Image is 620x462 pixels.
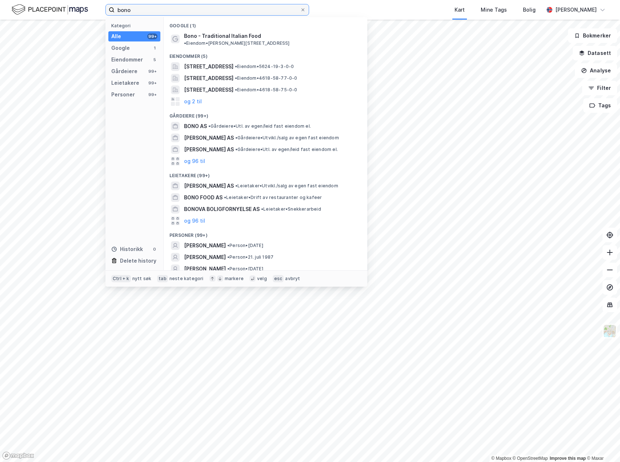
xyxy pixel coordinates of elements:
span: Eiendom • 4618-58-75-0-0 [235,87,297,93]
button: Datasett [573,46,617,60]
img: Z [603,324,617,338]
span: Eiendom • [PERSON_NAME][STREET_ADDRESS] [184,40,290,46]
div: Gårdeiere (99+) [164,107,367,120]
div: tab [157,275,168,282]
span: Gårdeiere • Utl. av egen/leid fast eiendom el. [208,123,311,129]
span: Eiendom • 5624-19-3-0-0 [235,64,294,69]
div: 99+ [147,68,157,74]
div: Mine Tags [481,5,507,14]
span: Bono - Traditional Italian Food [184,32,261,40]
span: Gårdeiere • Utl. av egen/leid fast eiendom el. [235,147,338,152]
span: [PERSON_NAME] [184,264,226,273]
button: Tags [583,98,617,113]
div: 0 [152,246,157,252]
div: Alle [111,32,121,41]
div: Ctrl + k [111,275,131,282]
div: 1 [152,45,157,51]
span: BONO FOOD AS [184,193,223,202]
div: nytt søk [132,276,152,282]
button: Bokmerker [568,28,617,43]
div: neste kategori [169,276,204,282]
span: • [235,75,237,81]
span: • [224,195,226,200]
span: Gårdeiere • Utvikl./salg av egen fast eiendom [235,135,339,141]
span: Leietaker • Drift av restauranter og kafeer [224,195,322,200]
div: Eiendommer (5) [164,48,367,61]
span: BONO AS [184,122,207,131]
span: [PERSON_NAME] AS [184,182,234,190]
div: 99+ [147,80,157,86]
div: Kart [455,5,465,14]
div: velg [257,276,267,282]
span: • [235,147,237,152]
span: [PERSON_NAME] [184,241,226,250]
span: • [235,64,237,69]
span: BONOVA BOLIGFORNYELSE AS [184,205,260,214]
span: [STREET_ADDRESS] [184,85,233,94]
div: 99+ [147,92,157,97]
span: [PERSON_NAME] AS [184,145,234,154]
div: Leietakere [111,79,139,87]
div: Historikk [111,245,143,254]
button: og 2 til [184,97,202,106]
a: Mapbox homepage [2,451,34,460]
div: Personer [111,90,135,99]
span: Leietaker • Snekkerarbeid [261,206,321,212]
button: og 96 til [184,216,205,225]
div: 5 [152,57,157,63]
div: Delete history [120,256,156,265]
div: avbryt [285,276,300,282]
div: Eiendommer [111,55,143,64]
button: og 96 til [184,157,205,166]
span: [STREET_ADDRESS] [184,74,233,83]
span: • [184,40,186,46]
span: Person • [DATE] [227,266,263,272]
span: • [227,266,229,271]
div: [PERSON_NAME] [555,5,597,14]
div: Personer (99+) [164,227,367,240]
span: Person • [DATE] [227,243,263,248]
div: Gårdeiere [111,67,137,76]
span: [PERSON_NAME] [184,253,226,262]
span: [STREET_ADDRESS] [184,62,233,71]
span: Eiendom • 4618-58-77-0-0 [235,75,297,81]
span: • [261,206,263,212]
a: OpenStreetMap [513,456,548,461]
div: Bolig [523,5,536,14]
input: Søk på adresse, matrikkel, gårdeiere, leietakere eller personer [115,4,300,15]
span: • [235,183,237,188]
div: Google [111,44,130,52]
a: Mapbox [491,456,511,461]
div: markere [225,276,244,282]
iframe: Chat Widget [584,427,620,462]
span: • [235,135,237,140]
div: esc [273,275,284,282]
div: 99+ [147,33,157,39]
img: logo.f888ab2527a4732fd821a326f86c7f29.svg [12,3,88,16]
div: Google (1) [164,17,367,30]
span: [PERSON_NAME] AS [184,134,234,142]
span: • [227,254,229,260]
button: Filter [582,81,617,95]
span: Leietaker • Utvikl./salg av egen fast eiendom [235,183,338,189]
span: Person • 21. juli 1987 [227,254,273,260]
button: Analyse [575,63,617,78]
div: Leietakere (99+) [164,167,367,180]
span: • [227,243,229,248]
div: Kontrollprogram for chat [584,427,620,462]
div: Kategori [111,23,160,28]
span: • [208,123,211,129]
a: Improve this map [550,456,586,461]
span: • [235,87,237,92]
